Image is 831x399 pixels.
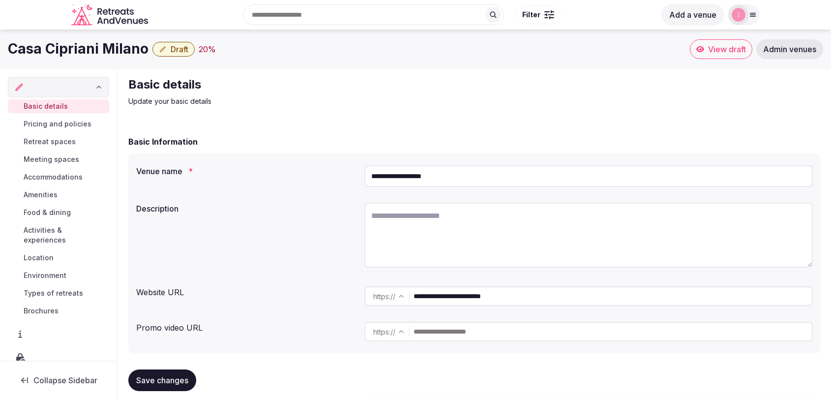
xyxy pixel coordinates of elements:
a: Pricing and policies [8,117,109,131]
span: Filter [522,10,540,20]
span: Amenities [24,190,58,200]
span: Food & dining [24,208,71,217]
a: View draft [690,39,752,59]
div: Website URL [136,282,356,298]
label: Venue name [136,167,356,175]
button: Draft [152,42,195,57]
span: Collapse Sidebar [33,375,97,385]
a: Retreat spaces [8,135,109,149]
h2: Basic Information [128,136,198,148]
button: Collapse Sidebar [8,369,109,391]
span: Brochures [24,306,59,316]
a: Accommodations [8,170,109,184]
a: Basic details [8,99,109,113]
span: Save changes [136,375,188,385]
span: Draft [171,44,188,54]
a: Types of retreats [8,286,109,300]
svg: Retreats and Venues company logo [71,4,150,26]
span: Location [24,253,54,263]
span: Meeting spaces [24,154,79,164]
span: Environment [24,271,66,280]
a: Location [8,251,109,265]
span: Admin venues [763,44,816,54]
button: Filter [516,5,561,24]
a: Activities & experiences [8,223,109,247]
a: Admin venues [756,39,823,59]
button: 20% [199,43,216,55]
span: Pricing and policies [24,119,91,129]
span: Accommodations [24,172,83,182]
span: Retreat spaces [24,137,76,147]
label: Description [136,205,356,213]
button: Add a venue [661,4,724,26]
p: Update your basic details [128,96,459,106]
div: 20 % [199,43,216,55]
a: Add a venue [661,10,724,20]
img: jen-7867 [732,8,745,22]
a: Brochures [8,304,109,318]
span: Activities & experiences [24,225,105,245]
a: Amenities [8,188,109,202]
a: Meeting spaces [8,153,109,166]
span: Basic details [24,101,68,111]
h2: Basic details [128,77,459,92]
div: Promo video URL [136,318,356,334]
a: Environment [8,269,109,282]
a: Visit the homepage [71,4,150,26]
span: Types of retreats [24,288,83,298]
span: View draft [708,44,746,54]
h1: Casa Cipriani Milano [8,39,148,59]
a: Food & dining [8,206,109,219]
button: Save changes [128,369,196,391]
